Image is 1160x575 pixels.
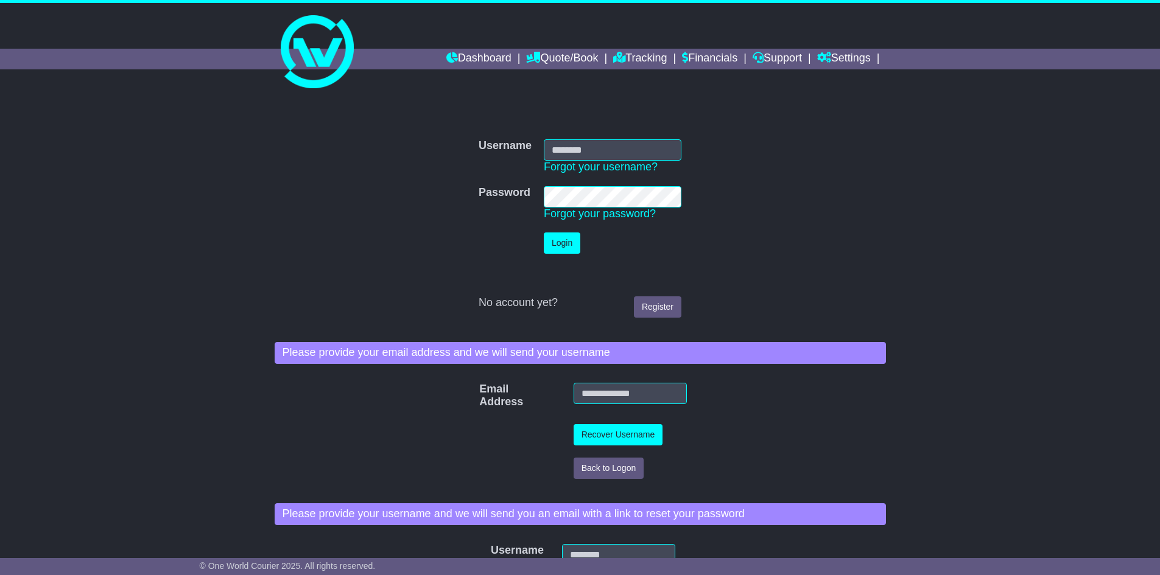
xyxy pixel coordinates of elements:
a: Forgot your username? [544,161,658,173]
a: Register [634,296,681,318]
label: Password [479,186,530,200]
div: Please provide your username and we will send you an email with a link to reset your password [275,503,886,525]
label: Username [479,139,532,153]
label: Email Address [473,383,495,409]
a: Support [753,49,802,69]
button: Recover Username [574,424,663,445]
a: Quote/Book [526,49,598,69]
span: © One World Courier 2025. All rights reserved. [200,561,376,571]
div: No account yet? [479,296,681,310]
button: Login [544,232,580,254]
a: Settings [817,49,871,69]
button: Back to Logon [574,458,644,479]
label: Username [485,544,501,557]
a: Dashboard [446,49,511,69]
div: Please provide your email address and we will send your username [275,342,886,364]
a: Financials [682,49,737,69]
a: Forgot your password? [544,207,656,220]
a: Tracking [613,49,667,69]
